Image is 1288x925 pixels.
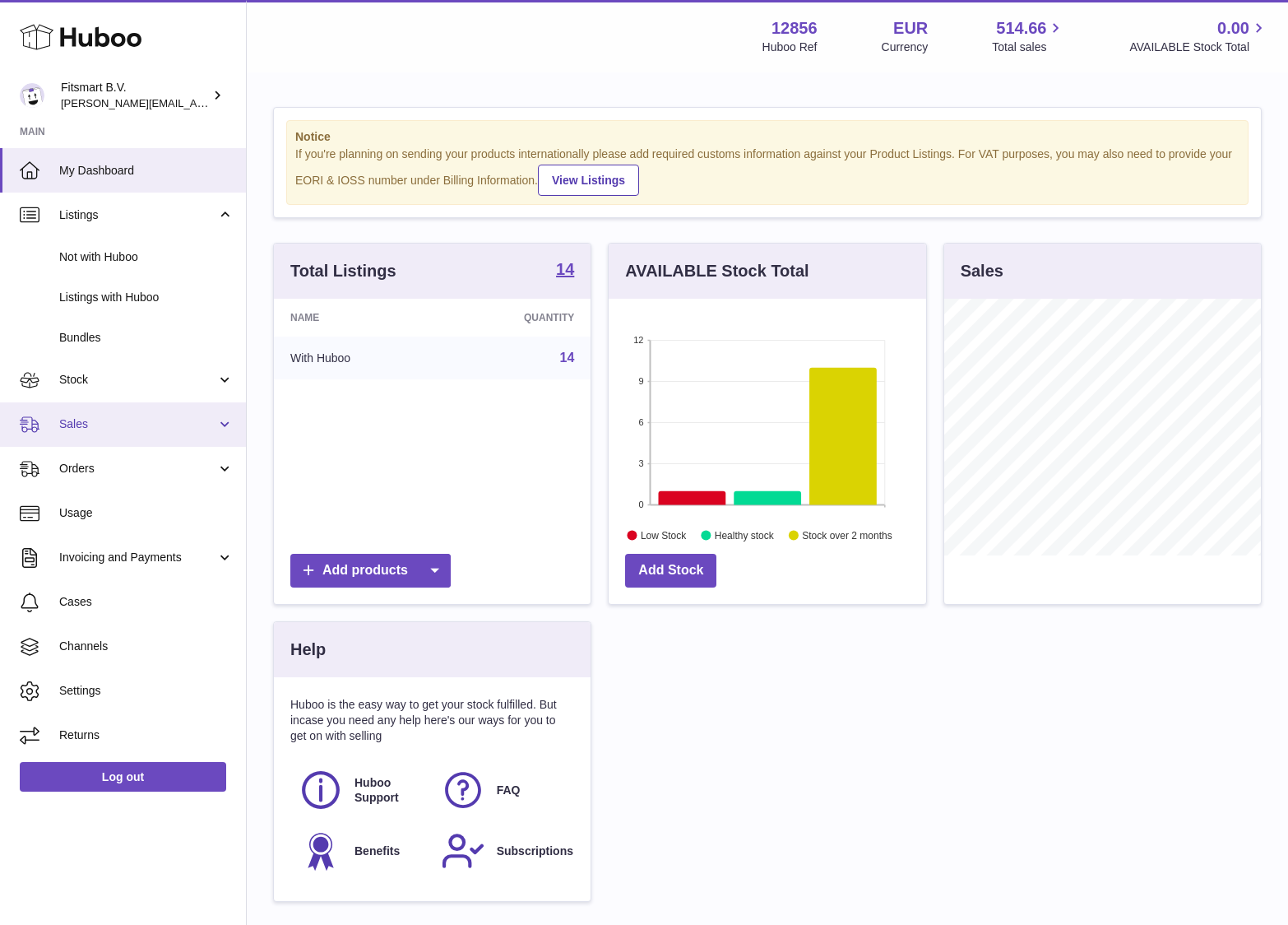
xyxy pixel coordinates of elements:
[290,260,396,282] h3: Total Listings
[274,337,441,379] td: With Huboo
[771,17,818,40] strong: 12856
[625,260,808,282] h3: AVAILABLE Stock Total
[59,727,234,743] span: Returns
[354,844,400,859] span: Benefits
[299,829,424,873] a: Benefits
[1129,40,1268,55] span: AVAILABLE Stock Total
[299,768,424,812] a: Huboo Support
[61,96,330,109] span: [PERSON_NAME][EMAIL_ADDRESS][DOMAIN_NAME]
[497,844,573,859] span: Subscriptions
[59,683,234,699] span: Settings
[59,290,234,305] span: Listings with Huboo
[20,762,226,792] a: Log out
[639,376,644,386] text: 9
[996,17,1046,40] span: 514.66
[538,165,639,196] a: View Listings
[961,260,1003,282] h3: Sales
[992,40,1065,55] span: Total sales
[1217,17,1249,40] span: 0.00
[441,768,567,812] a: FAQ
[59,550,216,565] span: Invoicing and Payments
[497,783,521,798] span: FAQ
[59,249,234,265] span: Not with Huboo
[59,163,234,179] span: My Dashboard
[59,330,234,346] span: Bundles
[59,594,234,610] span: Cases
[639,417,644,427] text: 6
[992,17,1065,55] a: 514.66 Total sales
[20,83,44,108] img: jonathan@leaderoo.com
[59,416,216,432] span: Sales
[803,529,892,541] text: Stock over 2 months
[639,458,644,468] text: 3
[441,299,591,337] th: Quantity
[290,639,326,661] h3: Help
[59,461,216,476] span: Orders
[290,697,574,744] p: Huboo is the easy way to get your stock fulfilled. But incase you need any help here's our ways f...
[882,40,929,55] div: Currency
[893,17,928,40] strong: EUR
[61,80,209,111] div: Fitsmart B.V.
[59,639,234,654] span: Channels
[59,207,216,223] span: Listings
[59,372,216,388] span: Stock
[274,299,441,337] th: Name
[715,529,775,541] text: Healthy stock
[762,40,818,55] div: Huboo Ref
[354,775,423,806] span: Huboo Support
[290,554,451,588] a: Add products
[556,261,574,277] strong: 14
[634,335,644,345] text: 12
[560,351,575,365] a: 14
[295,129,1239,145] strong: Notice
[556,261,574,281] a: 14
[625,554,716,588] a: Add Stock
[639,500,644,509] text: 0
[59,505,234,521] span: Usage
[641,529,687,541] text: Low Stock
[295,146,1239,196] div: If you're planning on sending your products internationally please add required customs informati...
[441,829,567,873] a: Subscriptions
[1129,17,1268,55] a: 0.00 AVAILABLE Stock Total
